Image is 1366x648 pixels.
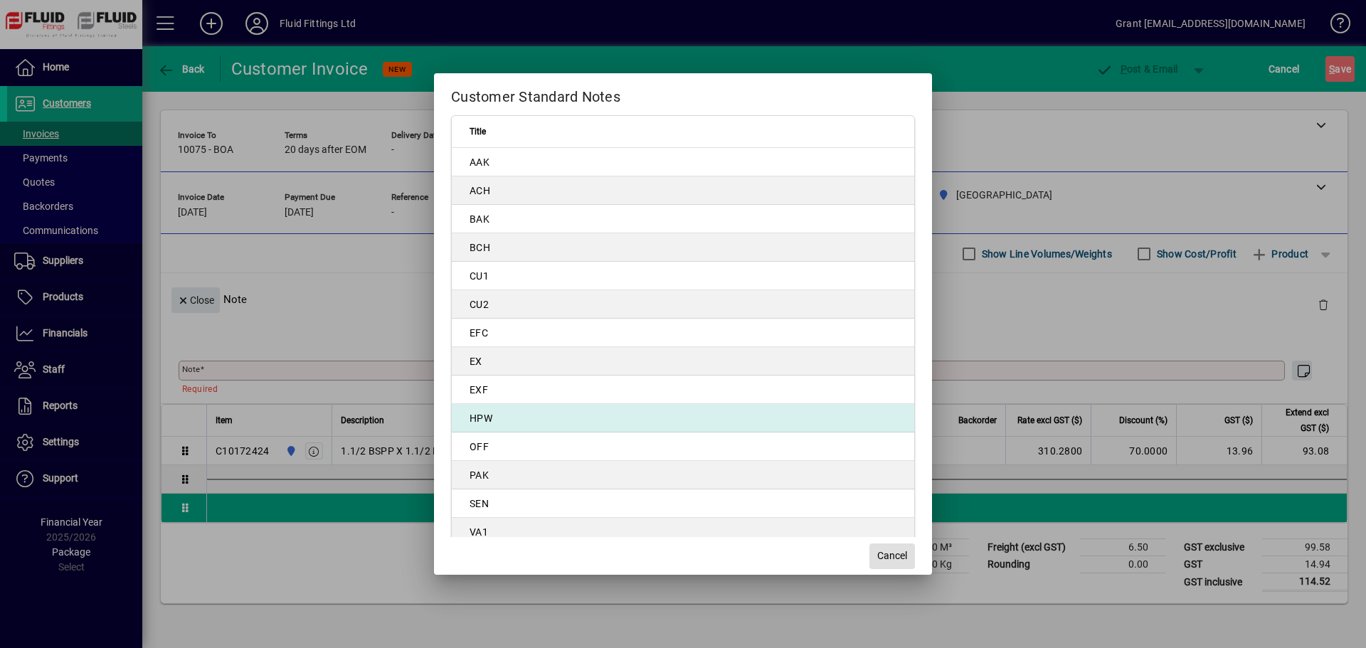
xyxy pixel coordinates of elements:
td: SEN [452,489,914,518]
td: OFF [452,432,914,461]
td: EX [452,347,914,376]
td: EXF [452,376,914,404]
td: CU1 [452,262,914,290]
td: VA1 [452,518,914,546]
td: BAK [452,205,914,233]
button: Cancel [869,543,915,569]
td: EFC [452,319,914,347]
td: PAK [452,461,914,489]
td: ACH [452,176,914,205]
span: Cancel [877,548,907,563]
h2: Customer Standard Notes [434,73,932,115]
td: BCH [452,233,914,262]
td: AAK [452,148,914,176]
span: Title [470,124,486,139]
td: CU2 [452,290,914,319]
td: HPW [452,404,914,432]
